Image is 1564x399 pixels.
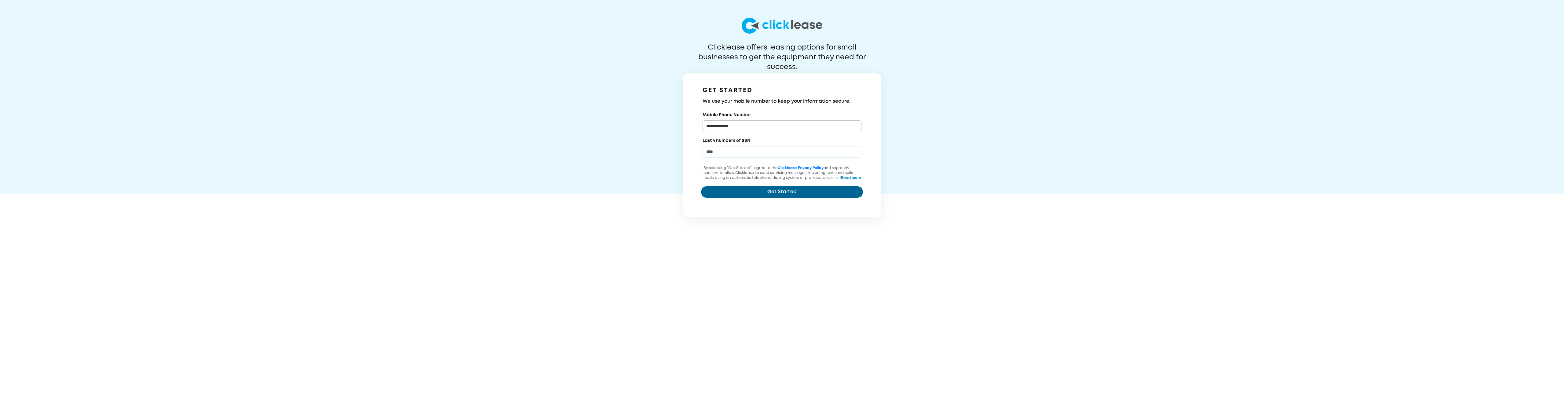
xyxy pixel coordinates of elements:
label: Mobile Phone Number [703,112,751,118]
p: Clicklease offers leasing options for small businesses to get the equipment they need for success. [683,43,881,62]
h1: GET STARTED [703,86,861,95]
a: Clicklease Privacy Policy [778,166,824,170]
p: By selecting "Get Started" I agree to the and expressly consent to allow Clicklease to send servi... [701,166,863,195]
img: logo-larg [742,18,822,34]
button: Get Started [701,186,863,198]
label: Last 4 numbers of SSN [703,138,751,144]
h3: We use your mobile number to keep your information secure. [703,98,861,105]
